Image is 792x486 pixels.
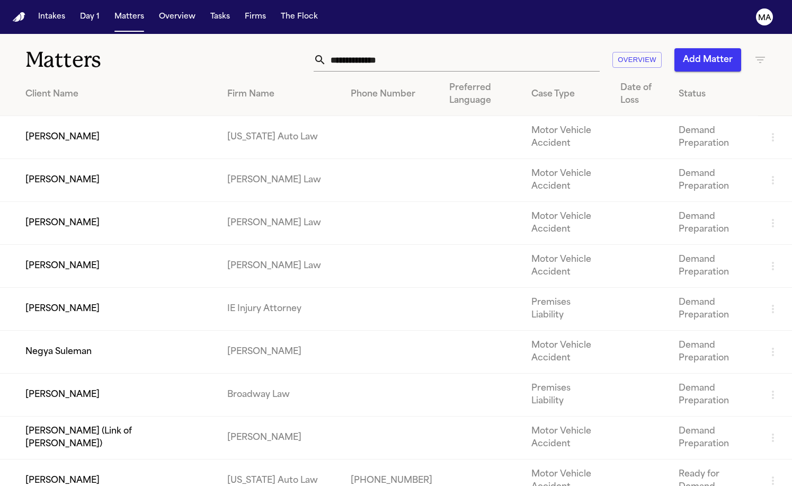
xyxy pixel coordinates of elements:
[620,82,662,107] div: Date of Loss
[351,88,432,101] div: Phone Number
[523,116,612,159] td: Motor Vehicle Accident
[670,288,758,331] td: Demand Preparation
[674,48,741,72] button: Add Matter
[523,374,612,417] td: Premises Liability
[531,88,604,101] div: Case Type
[449,82,514,107] div: Preferred Language
[523,159,612,202] td: Motor Vehicle Accident
[219,288,342,331] td: IE Injury Attorney
[670,116,758,159] td: Demand Preparation
[670,331,758,374] td: Demand Preparation
[523,331,612,374] td: Motor Vehicle Accident
[679,88,750,101] div: Status
[758,14,771,22] text: MA
[219,374,342,417] td: Broadway Law
[670,202,758,245] td: Demand Preparation
[670,374,758,417] td: Demand Preparation
[13,12,25,22] a: Home
[670,159,758,202] td: Demand Preparation
[206,7,234,26] button: Tasks
[25,88,210,101] div: Client Name
[523,417,612,460] td: Motor Vehicle Accident
[277,7,322,26] button: The Flock
[219,159,342,202] td: [PERSON_NAME] Law
[219,202,342,245] td: [PERSON_NAME] Law
[612,52,662,68] button: Overview
[13,12,25,22] img: Finch Logo
[227,88,334,101] div: Firm Name
[523,245,612,288] td: Motor Vehicle Accident
[670,417,758,460] td: Demand Preparation
[241,7,270,26] button: Firms
[523,202,612,245] td: Motor Vehicle Accident
[110,7,148,26] button: Matters
[219,331,342,374] td: [PERSON_NAME]
[219,116,342,159] td: [US_STATE] Auto Law
[34,7,69,26] button: Intakes
[219,245,342,288] td: [PERSON_NAME] Law
[670,245,758,288] td: Demand Preparation
[155,7,200,26] button: Overview
[76,7,104,26] button: Day 1
[219,417,342,460] td: [PERSON_NAME]
[25,47,232,73] h1: Matters
[523,288,612,331] td: Premises Liability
